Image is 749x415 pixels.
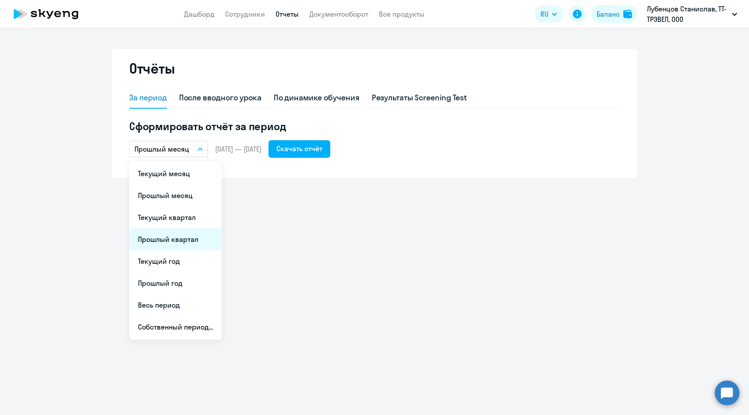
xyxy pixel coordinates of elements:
h2: Отчёты [129,60,175,77]
h5: Сформировать отчёт за период [129,119,620,133]
div: После вводного урока [179,92,261,103]
div: Результаты Screening Test [372,92,467,103]
button: Прошлый месяц [129,141,208,157]
img: balance [623,10,632,18]
a: Дашборд [184,10,215,18]
span: RU [541,9,548,19]
button: Лубенцов Станислав, ТТ-ТРЭВЕЛ, ООО [643,4,742,25]
a: Отчеты [276,10,299,18]
button: Скачать отчёт [269,140,330,158]
span: [DATE] — [DATE] [215,144,261,154]
a: Сотрудники [225,10,265,18]
a: Документооборот [309,10,368,18]
div: Скачать отчёт [276,143,322,154]
button: RU [534,5,563,23]
button: Балансbalance [591,5,637,23]
div: За период [129,92,167,103]
p: Лубенцов Станислав, ТТ-ТРЭВЕЛ, ООО [647,4,728,25]
div: Баланс [597,9,620,19]
p: Прошлый месяц [134,144,189,154]
ul: RU [129,161,222,340]
a: Все продукты [379,10,424,18]
div: По динамике обучения [274,92,360,103]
